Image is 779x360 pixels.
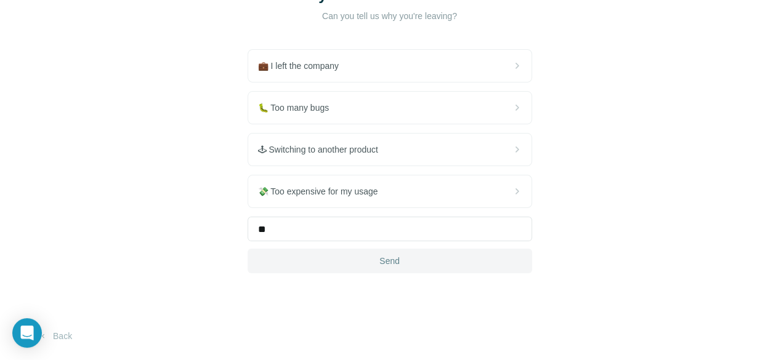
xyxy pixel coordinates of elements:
button: Back [30,325,81,347]
span: 🕹 Switching to another product [258,143,388,156]
button: Send [248,249,532,273]
div: Open Intercom Messenger [12,318,42,348]
p: Can you tell us why you're leaving? [267,10,513,22]
span: 🐛 Too many bugs [258,102,339,114]
span: Send [379,255,400,267]
span: 💼 I left the company [258,60,349,72]
span: 💸 Too expensive for my usage [258,185,388,198]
